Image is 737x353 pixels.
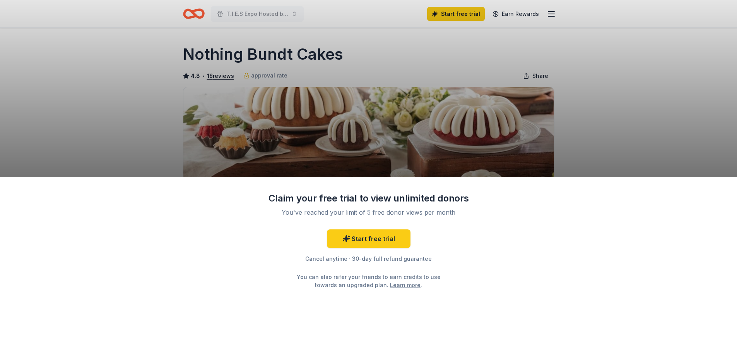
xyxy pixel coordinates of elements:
[290,273,448,289] div: You can also refer your friends to earn credits to use towards an upgraded plan. .
[268,254,469,263] div: Cancel anytime · 30-day full refund guarantee
[277,208,460,217] div: You've reached your limit of 5 free donor views per month
[268,192,469,205] div: Claim your free trial to view unlimited donors
[390,281,421,289] a: Learn more
[327,229,410,248] a: Start free trial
